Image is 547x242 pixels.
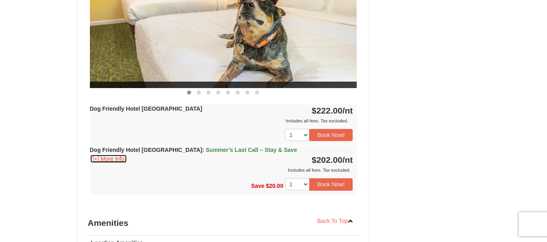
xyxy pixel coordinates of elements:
[90,105,202,112] strong: Dog Friendly Hotel [GEOGRAPHIC_DATA]
[251,183,264,189] span: Save
[343,106,353,115] span: /nt
[312,155,343,164] span: $202.00
[309,178,353,190] button: Book Now!
[90,166,353,174] div: Includes all fees. Tax excluded.
[90,147,297,153] strong: Dog Friendly Hotel [GEOGRAPHIC_DATA]
[312,215,359,227] a: Back To Top
[202,147,204,153] span: :
[90,117,353,125] div: Includes all fees. Tax excluded.
[206,147,297,153] span: Summer’s Last Call – Stay & Save
[90,154,128,163] button: [+] More Info
[309,129,353,141] button: Book Now!
[266,183,283,189] span: $20.00
[312,106,353,115] strong: $222.00
[88,215,359,231] h3: Amenities
[343,155,353,164] span: /nt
